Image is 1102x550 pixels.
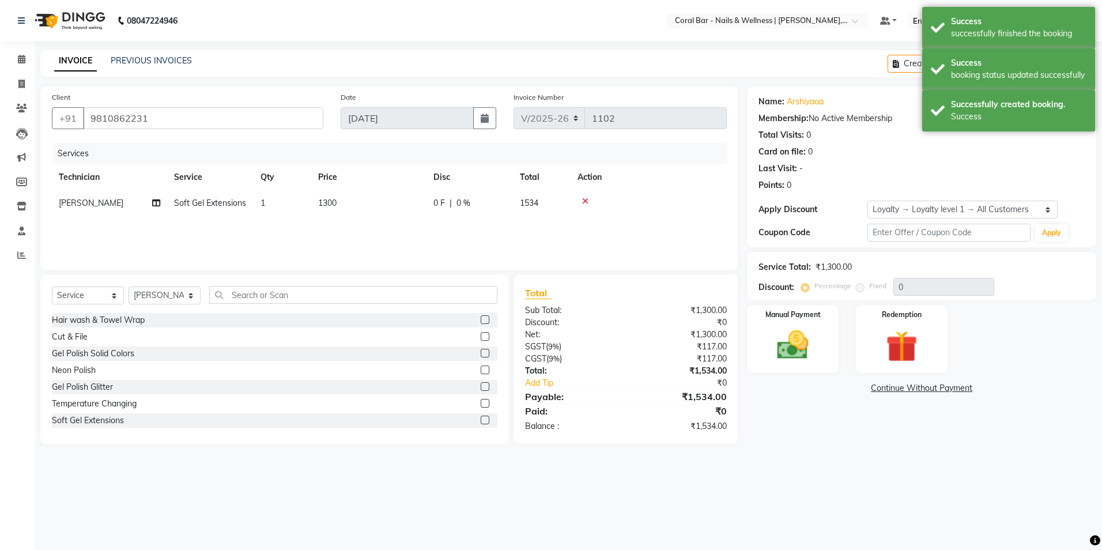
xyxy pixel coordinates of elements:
[765,310,821,320] label: Manual Payment
[808,146,813,158] div: 0
[52,348,134,360] div: Gel Polish Solid Colors
[644,377,736,389] div: ₹0
[951,57,1086,69] div: Success
[59,198,123,208] span: [PERSON_NAME]
[456,197,470,209] span: 0 %
[311,164,427,190] th: Price
[951,69,1086,81] div: booking status updated successfully
[626,304,735,317] div: ₹1,300.00
[52,331,88,343] div: Cut & File
[626,341,735,353] div: ₹117.00
[787,96,824,108] a: Arshiyaaa
[174,198,246,208] span: Soft Gel Extensions
[341,92,356,103] label: Date
[626,404,735,418] div: ₹0
[53,143,735,164] div: Services
[209,286,497,304] input: Search or Scan
[876,327,927,366] img: _gift.svg
[167,164,254,190] th: Service
[516,404,626,418] div: Paid:
[52,314,145,326] div: Hair wash & Towel Wrap
[516,341,626,353] div: ( )
[951,111,1086,123] div: Success
[548,342,559,351] span: 9%
[516,420,626,432] div: Balance :
[427,164,513,190] th: Disc
[318,198,337,208] span: 1300
[626,420,735,432] div: ₹1,534.00
[516,304,626,317] div: Sub Total:
[52,164,167,190] th: Technician
[127,5,178,37] b: 08047224946
[758,227,867,239] div: Coupon Code
[514,92,564,103] label: Invoice Number
[869,281,886,291] label: Fixed
[433,197,445,209] span: 0 F
[626,390,735,404] div: ₹1,534.00
[758,204,867,216] div: Apply Discount
[626,365,735,377] div: ₹1,534.00
[816,261,852,273] div: ₹1,300.00
[867,224,1031,242] input: Enter Offer / Coupon Code
[516,390,626,404] div: Payable:
[52,364,96,376] div: Neon Polish
[254,164,311,190] th: Qty
[1035,224,1068,242] button: Apply
[951,28,1086,40] div: successfully finished the booking
[516,353,626,365] div: ( )
[951,16,1086,28] div: Success
[758,261,811,273] div: Service Total:
[571,164,727,190] th: Action
[525,353,546,364] span: CGST
[261,198,265,208] span: 1
[758,129,804,141] div: Total Visits:
[758,112,1085,125] div: No Active Membership
[52,107,84,129] button: +91
[52,415,124,427] div: Soft Gel Extensions
[799,163,803,175] div: -
[525,287,552,299] span: Total
[787,179,791,191] div: 0
[29,5,108,37] img: logo
[52,398,137,410] div: Temperature Changing
[83,107,323,129] input: Search by Name/Mobile/Email/Code
[888,55,954,73] button: Create New
[626,317,735,329] div: ₹0
[758,163,797,175] div: Last Visit:
[758,96,784,108] div: Name:
[111,55,192,66] a: PREVIOUS INVOICES
[951,99,1086,111] div: Successfully created booking.
[882,310,922,320] label: Redemption
[516,317,626,329] div: Discount:
[758,112,809,125] div: Membership:
[516,377,644,389] a: Add Tip
[516,329,626,341] div: Net:
[749,382,1094,394] a: Continue Without Payment
[767,327,818,363] img: _cash.svg
[52,381,113,393] div: Gel Polish Glitter
[814,281,851,291] label: Percentage
[513,164,571,190] th: Total
[758,281,794,293] div: Discount:
[626,353,735,365] div: ₹117.00
[450,197,452,209] span: |
[626,329,735,341] div: ₹1,300.00
[52,92,70,103] label: Client
[520,198,538,208] span: 1534
[525,341,546,352] span: SGST
[516,365,626,377] div: Total:
[758,146,806,158] div: Card on file:
[549,354,560,363] span: 9%
[54,51,97,71] a: INVOICE
[806,129,811,141] div: 0
[758,179,784,191] div: Points:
